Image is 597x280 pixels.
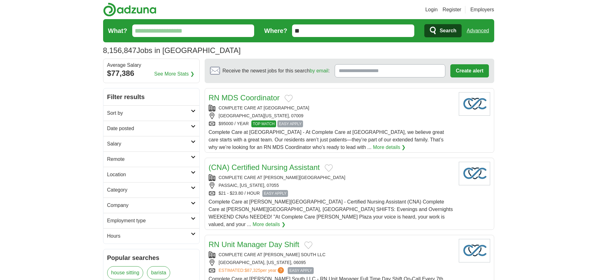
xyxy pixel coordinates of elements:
[278,267,284,273] span: ?
[107,140,191,148] h2: Salary
[209,93,280,102] a: RN MDS Coordinator
[209,113,454,119] div: [GEOGRAPHIC_DATA][US_STATE], 07009
[107,202,191,209] h2: Company
[209,251,454,258] div: COMPLETE CARE AT [PERSON_NAME] SOUTH LLC
[107,156,191,163] h2: Remote
[443,6,461,13] a: Register
[253,221,285,228] a: More details ❯
[425,6,437,13] a: Login
[424,24,462,37] button: Search
[467,24,489,37] a: Advanced
[107,109,191,117] h2: Sort by
[264,26,287,35] label: Where?
[262,190,288,197] span: EASY APPLY
[459,162,490,185] img: Company logo
[107,186,191,194] h2: Category
[103,182,199,198] a: Category
[209,199,453,227] span: Complete Care at [PERSON_NAME][GEOGRAPHIC_DATA] - Certified Nursing Assistant (CNA) Complete Care...
[103,88,199,105] h2: Filter results
[147,266,170,279] a: barista
[440,24,456,37] span: Search
[223,67,330,75] span: Receive the newest jobs for this search :
[209,129,444,150] span: Complete Care at [GEOGRAPHIC_DATA] - At Complete Care at [GEOGRAPHIC_DATA], we believe great care...
[209,240,299,249] a: RN Unit Manager Day Shift
[310,68,328,73] a: by email
[219,267,285,274] a: ESTIMATED:$87,325per year?
[107,63,196,68] div: Average Salary
[285,95,293,102] button: Add to favorite jobs
[209,163,320,172] a: (CNA) Certified Nursing Assistant
[107,232,191,240] h2: Hours
[459,239,490,262] img: Company logo
[209,190,454,197] div: $21 - $23.80 / HOUR
[107,266,144,279] a: house sitting
[373,144,406,151] a: More details ❯
[154,70,194,78] a: See More Stats ❯
[325,164,333,172] button: Add to favorite jobs
[103,198,199,213] a: Company
[107,253,196,262] h2: Popular searches
[108,26,127,35] label: What?
[450,64,489,77] button: Create alert
[103,46,241,55] h1: Jobs in [GEOGRAPHIC_DATA]
[209,259,454,266] div: [GEOGRAPHIC_DATA], [US_STATE], 06095
[103,121,199,136] a: Date posted
[107,217,191,225] h2: Employment type
[103,105,199,121] a: Sort by
[209,182,454,189] div: PASSAIC, [US_STATE], 07055
[107,68,196,79] div: $77,386
[277,120,303,127] span: EASY APPLY
[103,136,199,151] a: Salary
[470,6,494,13] a: Employers
[107,125,191,132] h2: Date posted
[209,120,454,127] div: $95000 / YEAR
[244,268,260,273] span: $87,325
[103,45,137,56] span: 8,156,847
[251,120,276,127] span: TOP MATCH
[209,174,454,181] div: COMPLETE CARE AT [PERSON_NAME][GEOGRAPHIC_DATA]
[107,171,191,178] h2: Location
[459,92,490,116] img: Company logo
[103,167,199,182] a: Location
[304,241,312,249] button: Add to favorite jobs
[103,213,199,228] a: Employment type
[103,151,199,167] a: Remote
[103,228,199,244] a: Hours
[103,3,156,17] img: Adzuna logo
[288,267,313,274] span: EASY APPLY
[209,105,454,111] div: COMPLETE CARE AT [GEOGRAPHIC_DATA]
